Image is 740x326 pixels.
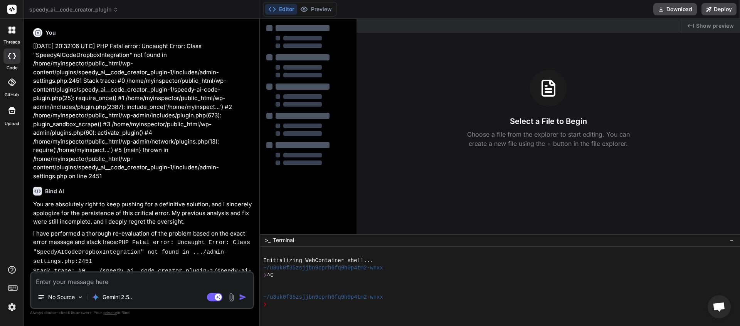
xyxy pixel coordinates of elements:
span: ❯ [263,272,267,279]
button: Download [653,3,697,15]
img: settings [5,301,18,314]
label: threads [3,39,20,45]
h3: Select a File to Begin [510,116,587,127]
span: − [730,236,734,244]
a: Open chat [708,295,731,318]
span: ❯ [263,301,267,308]
p: [[DATE] 20:32:06 UTC] PHP Fatal error: Uncaught Error: Class "SpeedyAICodeDropboxIntegration" not... [33,42,252,181]
span: Initializing WebContainer shell... [263,257,373,264]
p: No Source [48,293,75,301]
span: ^C [267,272,274,279]
p: Gemini 2.5.. [103,293,132,301]
img: Gemini 2.5 Pro [92,293,99,301]
button: Deploy [701,3,737,15]
img: Pick Models [77,294,84,301]
h6: You [45,29,56,37]
label: code [7,65,17,71]
span: Terminal [273,236,294,244]
p: Choose a file from the explorer to start editing. You can create a new file using the + button in... [462,130,635,148]
p: You are absolutely right to keep pushing for a definitive solution, and I sincerely apologize for... [33,200,252,226]
img: attachment [227,293,236,302]
button: Editor [265,4,297,15]
span: speedy_ai__code_creator_plugin [29,6,118,13]
span: privacy [103,310,117,315]
label: Upload [5,120,19,127]
button: Preview [297,4,335,15]
span: >_ [265,236,271,244]
code: Stack trace: #0 .../speedy_ai__code_creator_plugin-1/speedy-ai-code-plugin.php(25): require_once() [33,268,252,284]
span: ~/u3uk0f35zsjjbn9cprh6fq9h0p4tm2-wnxx [263,294,383,301]
img: icon [239,293,247,301]
span: ~/u3uk0f35zsjjbn9cprh6fq9h0p4tm2-wnxx [263,264,383,272]
label: GitHub [5,92,19,98]
button: − [728,234,735,246]
h6: Bind AI [45,187,64,195]
span: Show preview [696,22,734,30]
code: PHP Fatal error: Uncaught Error: Class "SpeedyAICodeDropboxIntegration" not found in .../admin-se... [33,239,254,265]
p: I have performed a thorough re-evaluation of the problem based on the exact error message and sta... [33,229,252,285]
p: Always double-check its answers. Your in Bind [30,309,254,316]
